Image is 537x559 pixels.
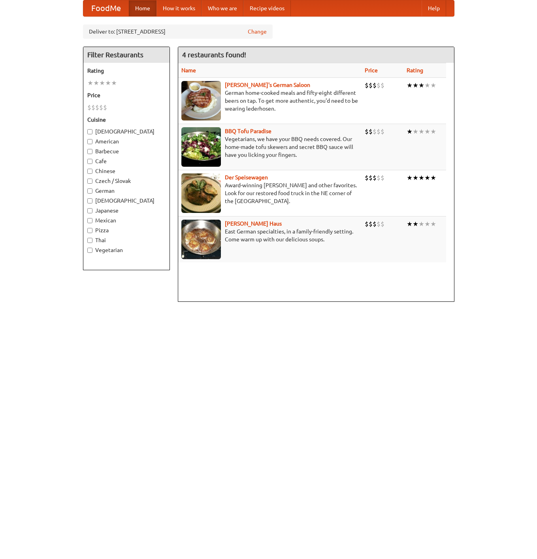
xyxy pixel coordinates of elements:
[87,208,92,213] input: Japanese
[430,173,436,182] li: ★
[424,173,430,182] li: ★
[91,103,95,112] li: $
[225,174,268,181] a: Der Speisewagen
[369,220,373,228] li: $
[365,67,378,73] a: Price
[87,79,93,87] li: ★
[430,220,436,228] li: ★
[424,81,430,90] li: ★
[369,173,373,182] li: $
[413,220,418,228] li: ★
[87,103,91,112] li: $
[87,216,166,224] label: Mexican
[83,0,129,16] a: FoodMe
[87,188,92,194] input: German
[418,127,424,136] li: ★
[181,220,221,259] img: kohlhaus.jpg
[248,28,267,36] a: Change
[87,137,166,145] label: American
[87,248,92,253] input: Vegetarian
[87,226,166,234] label: Pizza
[129,0,156,16] a: Home
[156,0,202,16] a: How it works
[87,159,92,164] input: Cafe
[225,82,310,88] a: [PERSON_NAME]'s German Saloon
[430,81,436,90] li: ★
[87,129,92,134] input: [DEMOGRAPHIC_DATA]
[87,207,166,215] label: Japanese
[381,81,384,90] li: $
[95,103,99,112] li: $
[93,79,99,87] li: ★
[202,0,243,16] a: Who we are
[181,135,358,159] p: Vegetarians, we have your BBQ needs covered. Our home-made tofu skewers and secret BBQ sauce will...
[418,81,424,90] li: ★
[407,220,413,228] li: ★
[407,173,413,182] li: ★
[83,24,273,39] div: Deliver to: [STREET_ADDRESS]
[407,67,423,73] a: Rating
[87,169,92,174] input: Chinese
[181,181,358,205] p: Award-winning [PERSON_NAME] and other favorites. Look for our restored food truck in the NE corne...
[111,79,117,87] li: ★
[181,89,358,113] p: German home-cooked meals and fifty-eight different beers on tap. To get more authentic, you'd nee...
[87,236,166,244] label: Thai
[181,228,358,243] p: East German specialties, in a family-friendly setting. Come warm up with our delicious soups.
[424,127,430,136] li: ★
[418,173,424,182] li: ★
[181,67,196,73] a: Name
[87,116,166,124] h5: Cuisine
[422,0,446,16] a: Help
[407,81,413,90] li: ★
[365,220,369,228] li: $
[87,228,92,233] input: Pizza
[418,220,424,228] li: ★
[99,79,105,87] li: ★
[369,127,373,136] li: $
[373,81,377,90] li: $
[225,220,282,227] a: [PERSON_NAME] Haus
[87,238,92,243] input: Thai
[381,220,384,228] li: $
[87,139,92,144] input: American
[87,157,166,165] label: Cafe
[413,127,418,136] li: ★
[413,173,418,182] li: ★
[87,179,92,184] input: Czech / Slovak
[424,220,430,228] li: ★
[181,173,221,213] img: speisewagen.jpg
[103,103,107,112] li: $
[369,81,373,90] li: $
[365,173,369,182] li: $
[87,177,166,185] label: Czech / Slovak
[87,197,166,205] label: [DEMOGRAPHIC_DATA]
[377,220,381,228] li: $
[182,51,246,58] ng-pluralize: 4 restaurants found!
[87,167,166,175] label: Chinese
[87,67,166,75] h5: Rating
[87,128,166,136] label: [DEMOGRAPHIC_DATA]
[87,91,166,99] h5: Price
[377,81,381,90] li: $
[365,81,369,90] li: $
[381,173,384,182] li: $
[430,127,436,136] li: ★
[413,81,418,90] li: ★
[377,127,381,136] li: $
[377,173,381,182] li: $
[407,127,413,136] li: ★
[373,220,377,228] li: $
[87,198,92,203] input: [DEMOGRAPHIC_DATA]
[365,127,369,136] li: $
[243,0,291,16] a: Recipe videos
[373,127,377,136] li: $
[87,187,166,195] label: German
[225,128,271,134] a: BBQ Tofu Paradise
[87,246,166,254] label: Vegetarian
[87,149,92,154] input: Barbecue
[83,47,170,63] h4: Filter Restaurants
[105,79,111,87] li: ★
[87,218,92,223] input: Mexican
